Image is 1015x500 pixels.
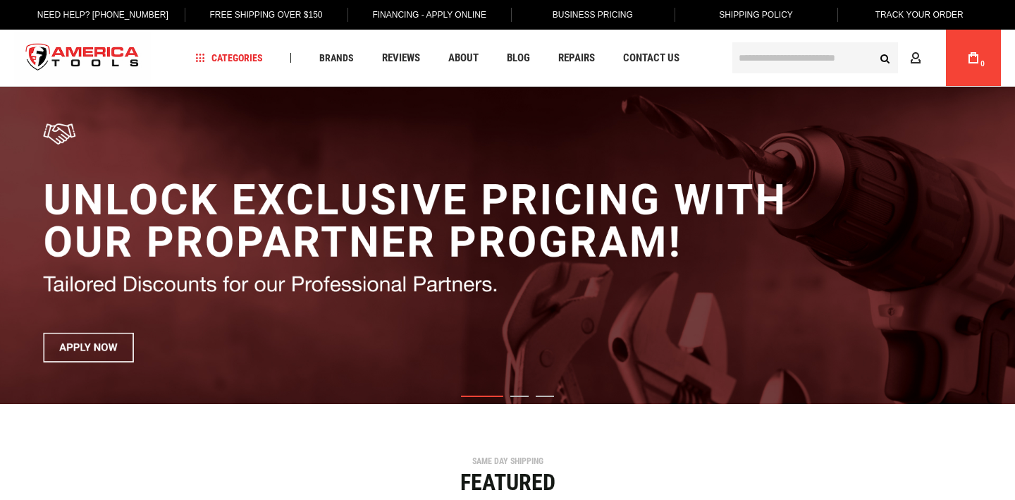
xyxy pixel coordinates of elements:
span: Contact Us [623,53,679,63]
span: 0 [980,60,985,68]
a: 0 [960,30,987,86]
a: Blog [500,49,536,68]
span: Shipping Policy [719,10,793,20]
button: Search [871,44,898,71]
span: About [448,53,479,63]
a: store logo [14,32,151,85]
a: Reviews [376,49,426,68]
a: Contact Us [617,49,686,68]
a: Categories [189,49,269,68]
span: Categories [195,53,263,63]
a: Repairs [552,49,601,68]
div: SAME DAY SHIPPING [11,457,1004,465]
a: About [442,49,485,68]
a: Brands [313,49,360,68]
div: Featured [11,471,1004,494]
span: Blog [507,53,530,63]
span: Reviews [382,53,420,63]
span: Repairs [558,53,595,63]
img: America Tools [14,32,151,85]
span: Brands [319,53,354,63]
